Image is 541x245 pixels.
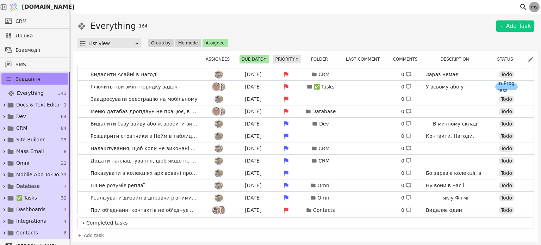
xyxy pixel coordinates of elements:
button: Folder [309,55,334,63]
a: my [529,2,540,12]
span: Omni [16,159,29,167]
img: Ad [217,107,225,116]
p: Database [312,108,336,115]
span: Взаємодії [15,47,64,54]
a: Розширити стовпчики з Нейм в таблицяхAd[DATE]0 Контакти, Нагоди, ТаскиTodo [78,130,534,142]
a: Меню датабаз дропдаун не працює, в другій базі не показує закладок датасетівРоAd[DATE]Database0 Todo [78,105,534,117]
a: Налаштування, щоб коли не виконані задачі, не можна закрити НагодуAd[DATE]CRM0 Todo [78,142,534,154]
span: 341 [58,90,67,97]
p: Зараз немає можливості [426,71,486,86]
div: List view [88,38,135,48]
span: Todo [501,108,512,115]
p: Видаляє один контакт, лишайє пусте місце і креш. [426,207,486,229]
span: Розширити стовпчики з Нейм в таблицях [88,131,200,141]
div: 0 [401,207,411,214]
div: [DATE] [237,96,269,103]
div: Folder [304,55,339,63]
span: Todo [501,120,512,127]
span: SMS [15,61,64,68]
p: Omni [317,194,330,202]
span: Add task [84,232,104,239]
span: Меню датабаз дропдаун не працює, в другій базі не показує закладок датасетів [88,106,200,117]
button: Description [438,55,475,63]
span: Database [16,183,40,190]
button: Assignees [204,55,236,63]
div: [DATE] [237,120,269,128]
a: [DOMAIN_NAME] [7,0,70,14]
h1: Everything [90,20,136,32]
span: Integrations [16,218,46,225]
span: Everything [17,90,44,97]
p: CRM [318,71,330,78]
button: Assignee [203,39,228,47]
a: Видалити базу зайву або ж зробити видалення (через смітник можна пізніше)Ad[DATE]Dev0 В митному с... [78,118,534,130]
div: [DATE] [237,145,269,152]
span: Видалити Асайні в Нагоді [88,69,160,80]
span: Todo [501,170,512,177]
a: Додати наллаштування, щоб якщо не вибрано причини втрати, не можна закрити НагодуAd[DATE]CRM0 Todo [78,155,534,167]
p: як у Фігмі [443,194,468,202]
img: Ad [212,206,220,214]
span: Completed tasks [86,219,531,227]
span: Завдання [15,75,41,83]
span: Todo [501,194,512,201]
a: Заадресувати реєстрацію на мобільномуAd[DATE]0 Todo [78,93,534,105]
p: CRM [318,145,330,152]
span: 6 [64,229,67,237]
span: Todo [501,207,512,214]
span: 8 [64,148,67,155]
div: 0 [401,157,411,165]
a: Видалити Асайні в НагодіAd[DATE]CRM0 Зараз немає можливостіTodo [78,68,534,80]
span: 32 [61,195,67,202]
div: 0 [401,120,411,128]
span: 4 [64,218,67,225]
p: У всьому або у вибраних асайні. [PERSON_NAME] не перетягує задачу одразу, а [PERSON_NAME] перетяг... [426,83,486,165]
p: В митному складі [433,120,479,128]
button: Due date [240,55,269,63]
button: Last comment [344,55,386,63]
button: Group by [148,39,174,47]
span: Дошка [15,32,64,39]
div: [DATE] [237,108,269,115]
span: Заадресувати реєстрацію на мобільному [88,94,200,104]
div: [DATE] [237,182,269,189]
button: Me mode [175,39,201,47]
button: Priority [273,55,301,63]
span: Показувати в колекціях архівовані продукти [88,168,200,178]
span: 3 [64,206,67,213]
p: Бо зараз є колекції, в них в таблиці показано що є товари, а всередині пусто [426,170,486,199]
span: Docs & Text Editor [16,101,61,109]
span: Todo [501,96,512,103]
a: Add Task [496,20,534,32]
span: Mass Email [16,148,44,155]
p: Контакти, Нагоди, Таски [426,133,486,147]
span: 21 [61,160,67,167]
span: Todo [501,182,512,189]
div: [DATE] [237,194,269,202]
img: Ad [214,181,223,190]
a: При об'єднанні контактів не об'єднує розмови в Омні.AdРо[DATE]Contacts0 Видаляє один контакт, лиш... [78,204,534,216]
a: Дошка [1,30,68,41]
span: CRM [16,124,27,132]
img: Ad [214,169,223,177]
button: Comments [391,55,424,63]
span: 23 [61,136,67,143]
div: 0 [401,96,411,103]
span: [DOMAIN_NAME] [22,3,75,11]
div: Last comment [342,55,388,63]
span: Dashboards [16,206,45,213]
img: Ad [214,70,223,79]
div: [DATE] [237,170,269,177]
a: Завдання [1,73,68,85]
span: 164 [139,23,148,30]
div: Comments [391,55,424,63]
img: Logo [8,0,19,14]
a: Реалізувати дизайн відправки різними каналамиAd[DATE]Omni0 як у ФігміTodo [78,192,534,204]
span: Видалити базу зайву або ж зробити видалення (через смітник можна пізніше) [88,119,200,129]
div: Assignees [204,55,236,63]
img: Ро [212,107,220,116]
span: Додати наллаштування, щоб якщо не вибрано причини втрати, не можна закрити Нагоду [88,156,200,166]
span: Todo [501,157,512,164]
div: [DATE] [237,83,269,91]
